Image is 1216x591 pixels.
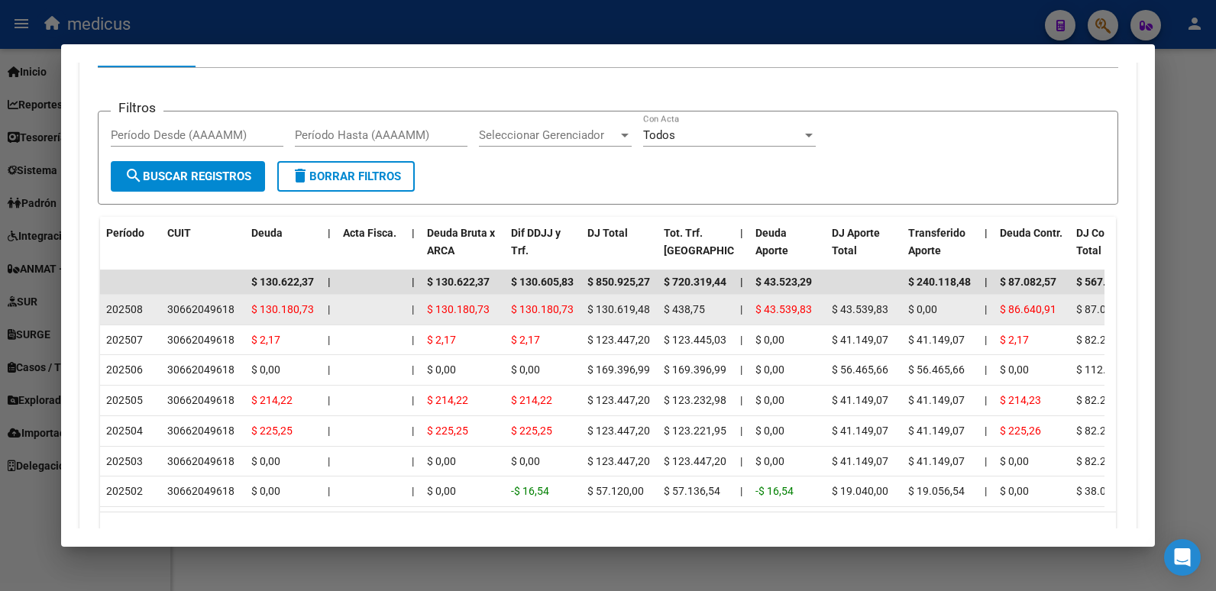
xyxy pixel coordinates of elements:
[1076,303,1133,315] span: $ 87.079,65
[328,425,330,437] span: |
[251,363,280,376] span: $ 0,00
[125,170,251,183] span: Buscar Registros
[1076,334,1133,346] span: $ 82.298,13
[1070,217,1146,284] datatable-header-cell: DJ Contr. Total
[740,334,742,346] span: |
[511,455,540,467] span: $ 0,00
[832,394,888,406] span: $ 41.149,07
[740,227,743,239] span: |
[1000,276,1056,288] span: $ 87.082,57
[832,425,888,437] span: $ 41.149,07
[167,361,234,379] div: 30662049618
[826,217,902,284] datatable-header-cell: DJ Aporte Total
[1000,303,1056,315] span: $ 86.640,91
[1000,425,1041,437] span: $ 225,26
[328,334,330,346] span: |
[740,485,742,497] span: |
[587,363,650,376] span: $ 169.396,99
[755,227,788,257] span: Deuda Aporte
[1076,394,1133,406] span: $ 82.298,13
[664,425,726,437] span: $ 123.221,95
[106,227,144,239] span: Período
[412,276,415,288] span: |
[328,485,330,497] span: |
[328,394,330,406] span: |
[664,485,720,497] span: $ 57.136,54
[740,303,742,315] span: |
[505,217,581,284] datatable-header-cell: Dif DDJJ y Trf.
[755,334,784,346] span: $ 0,00
[755,276,812,288] span: $ 43.523,29
[749,217,826,284] datatable-header-cell: Deuda Aporte
[1000,394,1041,406] span: $ 214,23
[328,227,331,239] span: |
[587,425,650,437] span: $ 123.447,20
[1000,334,1029,346] span: $ 2,17
[908,303,937,315] span: $ 0,00
[985,455,987,467] span: |
[167,422,234,440] div: 30662049618
[994,217,1070,284] datatable-header-cell: Deuda Contr.
[427,455,456,467] span: $ 0,00
[985,425,987,437] span: |
[328,276,331,288] span: |
[587,227,628,239] span: DJ Total
[902,217,978,284] datatable-header-cell: Transferido Aporte
[1000,455,1029,467] span: $ 0,00
[740,425,742,437] span: |
[251,425,293,437] span: $ 225,25
[277,161,415,192] button: Borrar Filtros
[412,363,414,376] span: |
[251,334,280,346] span: $ 2,17
[740,394,742,406] span: |
[412,485,414,497] span: |
[587,455,650,467] span: $ 123.447,20
[421,217,505,284] datatable-header-cell: Deuda Bruta x ARCA
[908,276,971,288] span: $ 240.118,48
[106,394,143,406] span: 202505
[755,394,784,406] span: $ 0,00
[832,334,888,346] span: $ 41.149,07
[1000,227,1062,239] span: Deuda Contr.
[412,455,414,467] span: |
[167,331,234,349] div: 30662049618
[479,128,618,142] span: Seleccionar Gerenciador
[740,276,743,288] span: |
[908,363,965,376] span: $ 56.465,66
[664,227,768,257] span: Tot. Trf. [GEOGRAPHIC_DATA]
[427,303,490,315] span: $ 130.180,73
[832,363,888,376] span: $ 56.465,66
[511,334,540,346] span: $ 2,17
[412,394,414,406] span: |
[427,425,468,437] span: $ 225,25
[587,394,650,406] span: $ 123.447,20
[111,161,265,192] button: Buscar Registros
[755,363,784,376] span: $ 0,00
[427,334,456,346] span: $ 2,17
[251,303,314,315] span: $ 130.180,73
[740,363,742,376] span: |
[664,276,726,288] span: $ 720.319,44
[908,227,965,257] span: Transferido Aporte
[106,303,143,315] span: 202508
[100,217,161,284] datatable-header-cell: Período
[581,217,658,284] datatable-header-cell: DJ Total
[511,363,540,376] span: $ 0,00
[908,455,965,467] span: $ 41.149,07
[511,227,561,257] span: Dif DDJJ y Trf.
[985,394,987,406] span: |
[985,485,987,497] span: |
[643,128,675,142] span: Todos
[755,455,784,467] span: $ 0,00
[832,227,880,257] span: DJ Aporte Total
[406,217,421,284] datatable-header-cell: |
[587,276,650,288] span: $ 850.925,27
[1076,363,1139,376] span: $ 112.931,33
[412,425,414,437] span: |
[985,227,988,239] span: |
[664,334,726,346] span: $ 123.445,03
[427,227,495,257] span: Deuda Bruta x ARCA
[245,217,322,284] datatable-header-cell: Deuda
[412,334,414,346] span: |
[664,303,705,315] span: $ 438,75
